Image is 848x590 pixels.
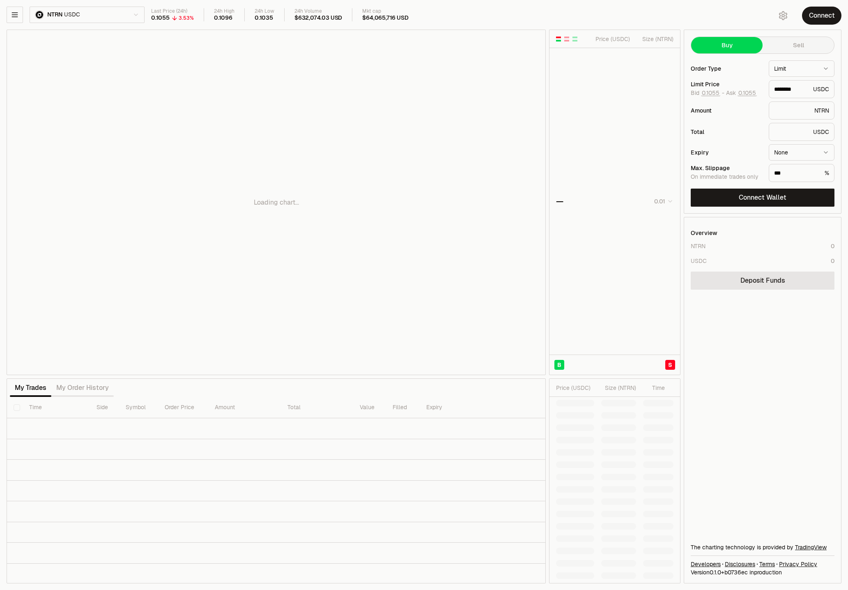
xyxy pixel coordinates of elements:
[769,80,834,98] div: USDC
[691,543,834,551] div: The charting technology is provided by
[691,568,834,576] div: Version 0.1.0 + in production
[769,164,834,182] div: %
[802,7,841,25] button: Connect
[691,66,762,71] div: Order Type
[255,14,273,22] div: 0.1035
[691,81,762,87] div: Limit Price
[637,35,673,43] div: Size ( NTRN )
[691,90,724,97] span: Bid -
[151,14,170,22] div: 0.1055
[668,361,672,369] span: S
[294,14,342,22] div: $632,074.03 USD
[691,229,717,237] div: Overview
[14,404,20,411] button: Select all
[556,196,563,207] div: —
[119,397,158,418] th: Symbol
[759,560,775,568] a: Terms
[725,560,755,568] a: Disclosures
[691,150,762,155] div: Expiry
[557,361,561,369] span: B
[769,60,834,77] button: Limit
[691,189,834,207] button: Connect Wallet
[294,8,342,14] div: 24h Volume
[769,123,834,141] div: USDC
[158,397,208,418] th: Order Price
[769,144,834,161] button: None
[36,11,43,18] img: NTRN Logo
[151,8,194,14] div: Last Price (24h)
[691,108,762,113] div: Amount
[691,257,707,265] div: USDC
[556,384,594,392] div: Price ( USDC )
[652,196,673,206] button: 0.01
[10,380,51,396] button: My Trades
[214,14,232,22] div: 0.1096
[763,37,834,53] button: Sell
[47,11,62,18] span: NTRN
[691,173,762,181] div: On immediate trades only
[572,36,578,42] button: Show Buy Orders Only
[420,397,485,418] th: Expiry
[281,397,353,418] th: Total
[362,8,408,14] div: Mkt cap
[738,90,757,96] button: 0.1055
[179,15,194,21] div: 3.53%
[593,35,630,43] div: Price ( USDC )
[779,560,817,568] a: Privacy Policy
[254,198,299,207] p: Loading chart...
[691,242,706,250] div: NTRN
[831,257,834,265] div: 0
[386,397,420,418] th: Filled
[563,36,570,42] button: Show Sell Orders Only
[90,397,119,418] th: Side
[691,37,763,53] button: Buy
[601,384,636,392] div: Size ( NTRN )
[255,8,274,14] div: 24h Low
[555,36,562,42] button: Show Buy and Sell Orders
[769,101,834,120] div: NTRN
[51,380,114,396] button: My Order History
[691,165,762,171] div: Max. Slippage
[64,11,80,18] span: USDC
[353,397,386,418] th: Value
[691,129,762,135] div: Total
[701,90,720,96] button: 0.1055
[214,8,234,14] div: 24h High
[362,14,408,22] div: $64,065,716 USD
[643,384,665,392] div: Time
[23,397,90,418] th: Time
[208,397,280,418] th: Amount
[691,272,834,290] a: Deposit Funds
[726,90,757,97] span: Ask
[724,569,748,576] span: b0736ecdf04740874dce99dfb90a19d87761c153
[831,242,834,250] div: 0
[691,560,721,568] a: Developers
[795,544,827,551] a: TradingView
